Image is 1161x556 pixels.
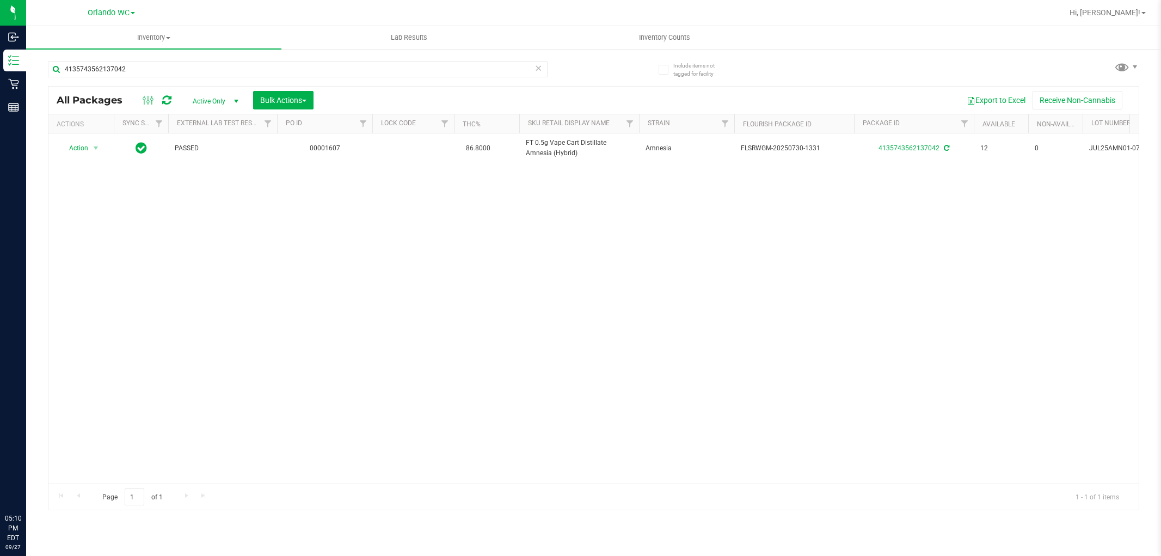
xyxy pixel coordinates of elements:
inline-svg: Inbound [8,32,19,42]
span: All Packages [57,94,133,106]
a: Filter [259,114,277,133]
a: PO ID [286,119,302,127]
button: Export to Excel [960,91,1033,109]
span: Inventory Counts [624,33,705,42]
a: Inventory Counts [537,26,792,49]
span: JUL25AMN01-0724 [1089,143,1158,154]
span: Include items not tagged for facility [673,62,728,78]
a: Sync Status [122,119,164,127]
a: Filter [956,114,974,133]
span: FLSRWGM-20250730-1331 [741,143,847,154]
a: Lab Results [281,26,537,49]
p: 09/27 [5,543,21,551]
span: Page of 1 [93,488,171,505]
a: Available [982,120,1015,128]
inline-svg: Inventory [8,55,19,66]
span: Hi, [PERSON_NAME]! [1070,8,1140,17]
span: Inventory [26,33,281,42]
a: Strain [648,119,670,127]
span: 12 [980,143,1022,154]
input: Search Package ID, Item Name, SKU, Lot or Part Number... [48,61,548,77]
button: Receive Non-Cannabis [1033,91,1122,109]
input: 1 [125,488,144,505]
inline-svg: Reports [8,102,19,113]
p: 05:10 PM EDT [5,514,21,543]
inline-svg: Retail [8,78,19,89]
div: Actions [57,120,109,128]
span: PASSED [175,143,271,154]
span: Sync from Compliance System [942,144,949,152]
span: 0 [1035,143,1076,154]
a: Flourish Package ID [743,120,812,128]
span: 86.8000 [460,140,496,156]
a: Non-Available [1037,120,1085,128]
a: Inventory [26,26,281,49]
a: Filter [354,114,372,133]
a: 4135743562137042 [879,144,939,152]
a: Lock Code [381,119,416,127]
span: Action [59,140,89,156]
span: Orlando WC [88,8,130,17]
span: Clear [535,61,543,75]
button: Bulk Actions [253,91,314,109]
a: 00001607 [310,144,340,152]
a: Filter [436,114,454,133]
span: Lab Results [376,33,442,42]
span: FT 0.5g Vape Cart Distillate Amnesia (Hybrid) [526,138,632,158]
a: THC% [463,120,481,128]
iframe: Resource center unread badge [32,467,45,480]
a: Filter [150,114,168,133]
span: In Sync [136,140,147,156]
a: Filter [621,114,639,133]
span: select [89,140,103,156]
span: Amnesia [646,143,728,154]
span: Bulk Actions [260,96,306,105]
iframe: Resource center [11,469,44,502]
a: Package ID [863,119,900,127]
a: Lot Number [1091,119,1131,127]
a: External Lab Test Result [177,119,262,127]
a: Sku Retail Display Name [528,119,610,127]
span: 1 - 1 of 1 items [1067,488,1128,505]
a: Filter [716,114,734,133]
